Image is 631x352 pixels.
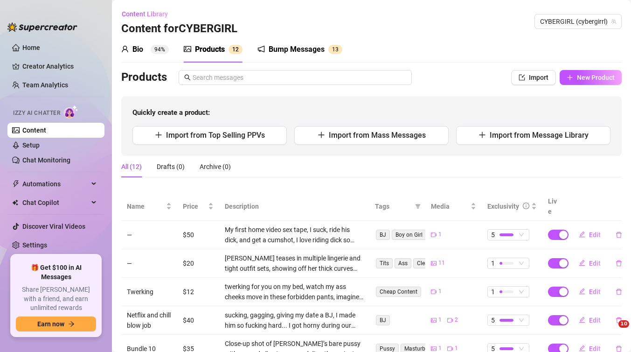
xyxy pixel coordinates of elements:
[121,306,177,335] td: Netflix and chill blow job
[22,223,85,230] a: Discover Viral Videos
[519,74,525,81] span: import
[523,203,529,209] span: info-circle
[616,345,622,352] span: delete
[608,256,630,271] button: delete
[229,45,243,54] sup: 12
[431,201,468,211] span: Media
[425,192,481,221] th: Media
[616,260,622,267] span: delete
[68,321,75,327] span: arrow-right
[491,287,495,297] span: 1
[22,59,97,74] a: Creator Analytics
[589,317,601,324] span: Edit
[413,258,444,268] span: Cleavage
[571,256,608,271] button: Edit
[589,288,601,296] span: Edit
[431,289,437,295] span: video-camera
[431,317,437,323] span: picture
[294,126,449,145] button: Import from Mass Messages
[335,46,339,53] span: 3
[413,199,423,213] span: filter
[579,260,585,266] span: edit
[490,131,589,140] span: Import from Message Library
[22,241,47,249] a: Settings
[415,204,421,209] span: filter
[491,230,495,240] span: 5
[438,287,442,296] span: 1
[195,44,225,55] div: Products
[257,45,265,53] span: notification
[376,287,421,297] span: Cheap Content
[329,131,426,140] span: Import from Mass Messages
[219,192,369,221] th: Description
[431,232,437,238] span: video-camera
[184,45,191,53] span: picture
[395,258,411,268] span: Ass
[375,201,411,211] span: Tags
[542,192,566,221] th: Live
[225,282,364,302] div: twerking for you on my bed, watch my ass cheeks move in these forbidden pants, imagine yourself i...
[177,221,219,249] td: $50
[22,141,40,149] a: Setup
[616,317,622,324] span: delete
[491,258,495,268] span: 1
[37,320,64,328] span: Earn now
[376,230,390,240] span: BJ
[177,249,219,278] td: $20
[447,317,453,323] span: video-camera
[121,7,175,21] button: Content Library
[269,44,325,55] div: Bump Messages
[616,232,622,238] span: delete
[438,230,442,239] span: 1
[577,74,615,81] span: New Product
[157,162,185,172] div: Drafts (0)
[12,199,18,206] img: Chat Copilot
[132,44,143,55] div: Bio
[431,260,437,266] span: picture
[22,81,68,89] a: Team Analytics
[579,288,585,295] span: edit
[589,260,601,267] span: Edit
[132,108,210,117] strong: Quickly create a product:
[478,131,486,139] span: plus
[13,109,60,118] span: Izzy AI Chatter
[567,74,573,81] span: plus
[431,346,437,352] span: picture
[7,22,77,32] img: logo-BBDzfeDw.svg
[328,45,342,54] sup: 13
[177,306,219,335] td: $40
[447,346,453,352] span: video-camera
[64,105,78,119] img: AI Chatter
[511,70,556,85] button: Import
[491,315,495,325] span: 5
[487,201,519,211] div: Exclusivity
[132,126,287,145] button: Import from Top Selling PPVs
[236,46,239,53] span: 2
[225,310,364,331] div: sucking, gagging, giving my date a BJ, I made him so fucking hard... I got horny during our Netfl...
[121,162,142,172] div: All (12)
[121,45,129,53] span: user
[22,176,89,191] span: Automations
[608,284,630,299] button: delete
[579,231,585,238] span: edit
[232,46,236,53] span: 1
[608,313,630,328] button: delete
[22,127,46,134] a: Content
[121,21,237,36] h3: Content for CYBERGIRL
[155,131,162,139] span: plus
[571,284,608,299] button: Edit
[529,74,548,81] span: Import
[599,320,622,343] iframe: Intercom live chat
[225,253,364,274] div: [PERSON_NAME] teases in multiple lingerie and tight outfit sets, showing off her thick curves and...
[22,195,89,210] span: Chat Copilot
[127,201,164,211] span: Name
[121,192,177,221] th: Name
[589,231,601,239] span: Edit
[332,46,335,53] span: 1
[121,221,177,249] td: —
[369,192,425,221] th: Tags
[616,289,622,295] span: delete
[611,19,617,24] span: team
[177,278,219,306] td: $12
[121,249,177,278] td: —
